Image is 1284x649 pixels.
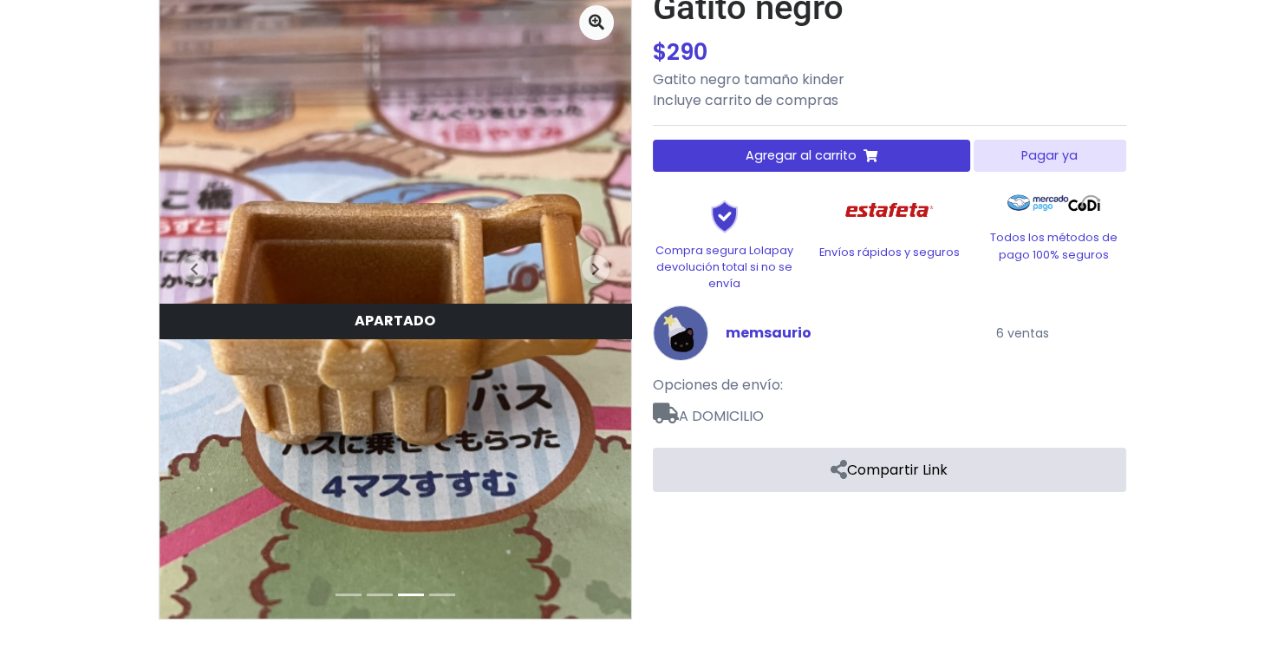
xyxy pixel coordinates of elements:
div: $ [653,36,1126,69]
a: memsaurio [726,323,811,344]
img: Shield [681,200,768,233]
img: Mercado Pago Logo [1007,186,1069,220]
p: Envíos rápidos y seguros [818,244,961,260]
a: Compartir Link [653,448,1126,492]
span: A DOMICILIO [653,396,1126,427]
p: Gatito negro tamaño kinder Incluye carrito de compras [653,69,1126,111]
p: Compra segura Lolapay devolución total si no se envía [653,242,797,292]
button: Pagar ya [974,140,1125,172]
img: Codi Logo [1068,186,1100,220]
span: Opciones de envío: [653,375,783,395]
img: Estafeta Logo [831,186,947,235]
button: Agregar al carrito [653,140,971,172]
span: 290 [667,36,707,68]
div: Sólo tu puedes verlo en tu tienda [160,304,631,338]
small: 6 ventas [996,324,1049,342]
img: memsaurio [653,305,708,361]
span: Agregar al carrito [746,147,857,165]
p: Todos los métodos de pago 100% seguros [982,229,1126,262]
